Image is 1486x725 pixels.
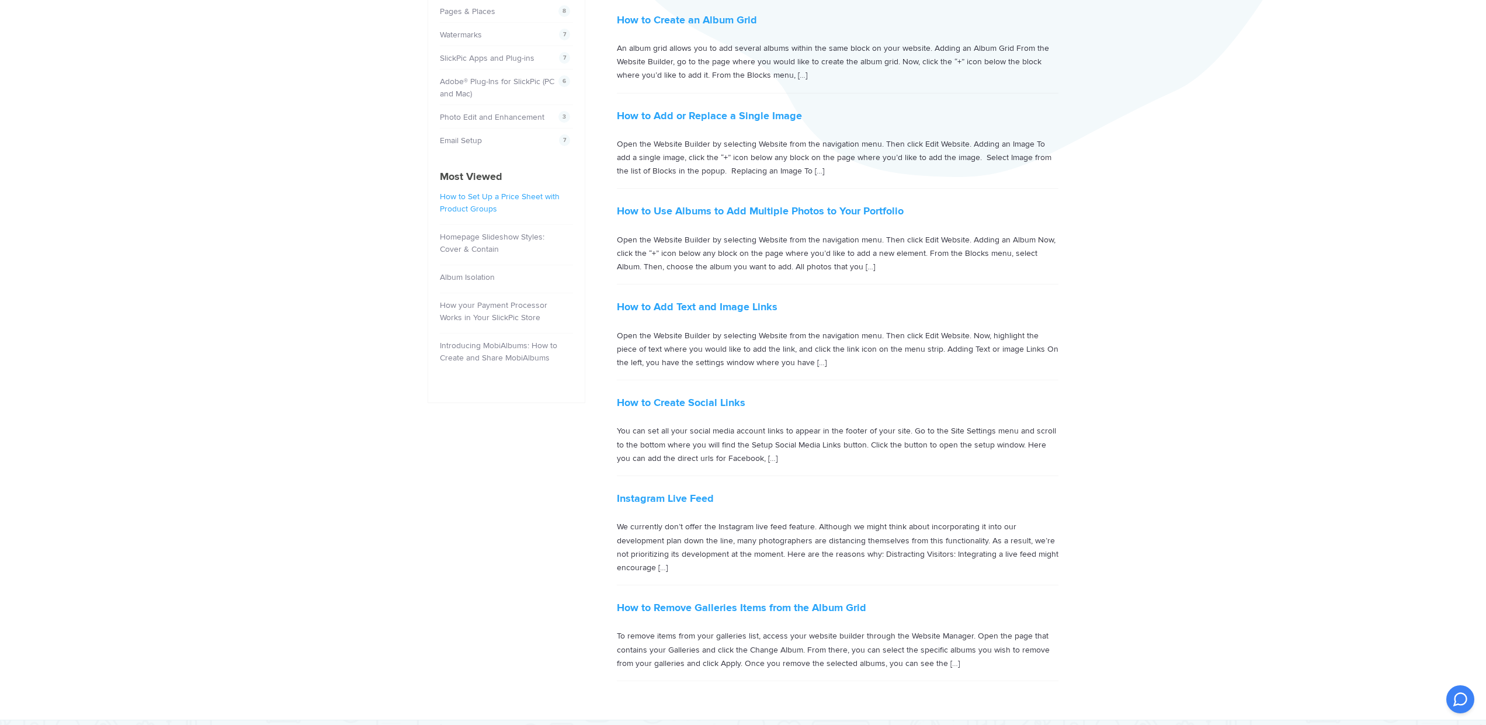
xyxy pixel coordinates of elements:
p: We currently don’t offer the Instagram live feed feature. Although we might think about incorpora... [617,520,1058,574]
h4: Most Viewed [440,169,573,185]
p: To remove items from your galleries list, access your website builder through the Website Manager... [617,629,1058,670]
p: You can set all your social media account links to appear in the footer of your site. Go to the S... [617,424,1058,465]
a: Album Isolation [440,272,495,282]
a: How to Set Up a Price Sheet with Product Groups [440,192,560,214]
a: How to Remove Galleries Items from the Album Grid [617,601,866,614]
a: SlickPic Apps and Plug-ins [440,53,534,63]
a: Photo Edit and Enhancement [440,112,544,122]
span: 6 [558,75,570,87]
a: How to Add or Replace a Single Image [617,109,802,122]
a: Pages & Places [440,6,495,16]
a: How to Use Albums to Add Multiple Photos to Your Portfolio [617,204,904,217]
a: Watermarks [440,30,482,40]
a: Homepage Slideshow Styles: Cover & Contain [440,232,544,254]
a: Instagram Live Feed [617,492,714,505]
a: How your Payment Processor Works in Your SlickPic Store [440,300,547,322]
p: Open the Website Builder by selecting Website from the navigation menu. Then click Edit Website. ... [617,233,1058,274]
a: How to Create Social Links [617,396,745,409]
span: 7 [559,134,570,146]
a: Adobe® Plug-Ins for SlickPic (PC and Mac) [440,77,554,99]
span: 7 [559,29,570,40]
a: Email Setup [440,136,482,145]
span: 7 [559,52,570,64]
span: 3 [558,111,570,123]
p: An album grid allows you to add several albums within the same block on your website. Adding an A... [617,41,1058,82]
a: How to Create an Album Grid [617,13,757,26]
a: How to Add Text and Image Links [617,300,777,313]
a: Introducing MobiAlbums: How to Create and Share MobiAlbums [440,341,557,363]
p: Open the Website Builder by selecting Website from the navigation menu. Then click Edit Website. ... [617,137,1058,178]
span: 8 [558,5,570,17]
p: Open the Website Builder by selecting Website from the navigation menu. Then click Edit Website. ... [617,329,1058,370]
